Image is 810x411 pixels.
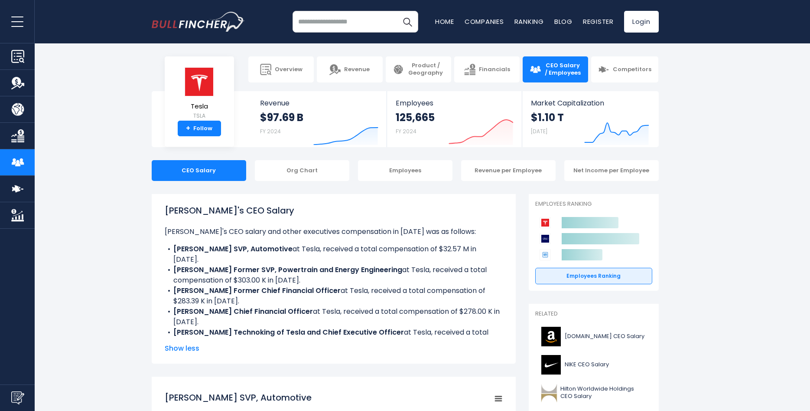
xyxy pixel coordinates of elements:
a: Overview [248,56,314,82]
li: at Tesla, received a total compensation of $32.57 M in [DATE]. [165,244,503,265]
li: at Tesla, received a total compensation of - in [DATE]. [165,327,503,348]
li: at Tesla, received a total compensation of $283.39 K in [DATE]. [165,286,503,306]
small: FY 2024 [396,128,416,135]
a: NIKE CEO Salary [535,353,652,377]
span: Employees [396,99,513,107]
img: Tesla competitors logo [540,217,551,228]
p: Employees Ranking [535,201,652,208]
a: Employees 125,665 FY 2024 [387,91,522,147]
a: Revenue [317,56,382,82]
li: at Tesla, received a total compensation of $278.00 K in [DATE]. [165,306,503,327]
a: Tesla TSLA [184,67,215,121]
strong: 125,665 [396,111,435,124]
div: Employees [358,160,452,181]
a: Financials [454,56,520,82]
a: +Follow [178,121,221,136]
a: Login [624,11,659,33]
div: CEO Salary [152,160,246,181]
span: [DOMAIN_NAME] CEO Salary [565,333,644,340]
a: Home [435,17,454,26]
span: Product / Geography [407,62,444,77]
img: NKE logo [540,355,562,375]
tspan: [PERSON_NAME] SVP, Automotive [165,391,312,404]
span: CEO Salary / Employees [544,62,581,77]
a: Ranking [514,17,544,26]
strong: + [186,125,190,132]
button: Search [397,11,418,33]
img: bullfincher logo [152,12,245,32]
img: AMZN logo [540,327,562,346]
a: [DOMAIN_NAME] CEO Salary [535,325,652,349]
small: [DATE] [531,128,547,135]
span: Show less [165,343,503,354]
span: NIKE CEO Salary [565,361,609,368]
span: Tesla [184,103,215,110]
p: [PERSON_NAME]'s CEO salary and other executives compensation in [DATE] was as follows: [165,227,503,237]
small: TSLA [184,112,215,120]
span: Financials [479,66,510,73]
img: General Motors Company competitors logo [540,249,551,260]
div: Net Income per Employee [564,160,659,181]
a: Competitors [591,56,658,82]
span: Competitors [613,66,651,73]
img: Ford Motor Company competitors logo [540,233,551,244]
span: Overview [275,66,303,73]
p: Related [535,310,652,318]
a: Companies [465,17,504,26]
b: [PERSON_NAME] Technoking of Tesla and Chief Executive Officer [173,327,404,337]
span: Market Capitalization [531,99,649,107]
b: [PERSON_NAME] SVP, Automotive [173,244,293,254]
b: [PERSON_NAME] Chief Financial Officer [173,306,313,316]
span: Hilton Worldwide Holdings CEO Salary [560,385,647,400]
a: Revenue $97.69 B FY 2024 [251,91,387,147]
small: FY 2024 [260,128,281,135]
a: CEO Salary / Employees [523,56,588,82]
a: Go to homepage [152,12,245,32]
a: Employees Ranking [535,268,652,284]
span: Revenue [344,66,370,73]
a: Market Capitalization $1.10 T [DATE] [522,91,657,147]
strong: $97.69 B [260,111,303,124]
div: Org Chart [255,160,349,181]
b: [PERSON_NAME] Former Chief Financial Officer [173,286,341,296]
img: HLT logo [540,383,558,403]
strong: $1.10 T [531,111,564,124]
a: Register [583,17,614,26]
span: Revenue [260,99,378,107]
b: [PERSON_NAME] Former SVP, Powertrain and Energy Engineering [173,265,402,275]
a: Blog [554,17,573,26]
li: at Tesla, received a total compensation of $303.00 K in [DATE]. [165,265,503,286]
div: Revenue per Employee [461,160,556,181]
a: Product / Geography [386,56,451,82]
a: Hilton Worldwide Holdings CEO Salary [535,381,652,405]
h1: [PERSON_NAME]'s CEO Salary [165,204,503,217]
